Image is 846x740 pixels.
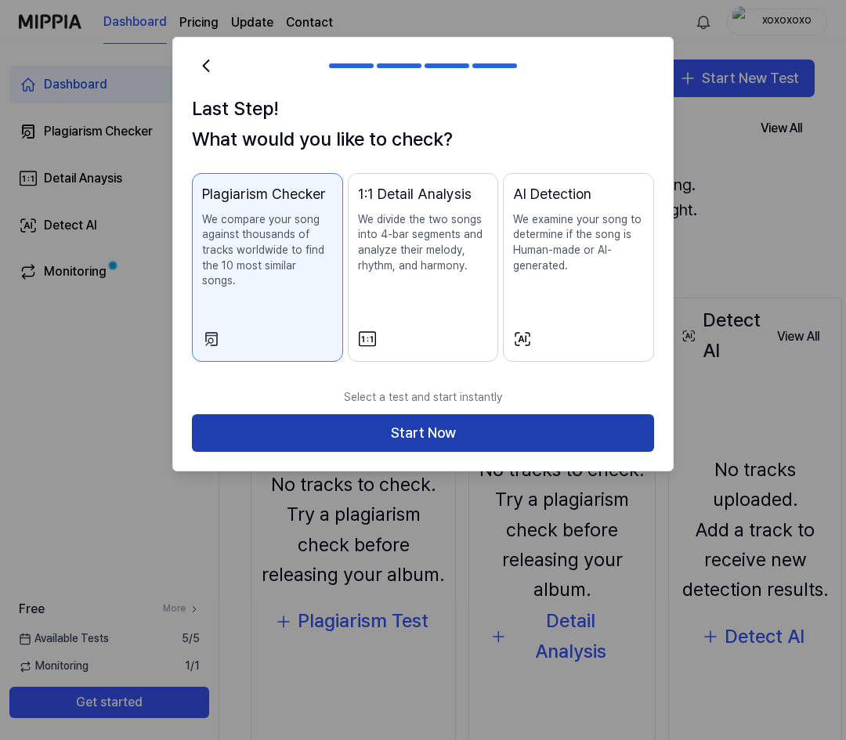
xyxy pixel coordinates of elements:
[202,212,333,289] p: We compare your song against thousands of tracks worldwide to find the 10 most similar songs.
[513,212,644,273] p: We examine your song to determine if the song is Human-made or AI-generated.
[358,183,489,206] div: 1:1 Detail Analysis
[202,183,333,206] div: Plagiarism Checker
[358,212,489,273] p: We divide the two songs into 4-bar segments and analyze their melody, rhythm, and harmony.
[192,381,654,415] p: Select a test and start instantly
[503,173,654,362] button: AI DetectionWe examine your song to determine if the song is Human-made or AI-generated.
[348,173,499,362] button: 1:1 Detail AnalysisWe divide the two songs into 4-bar segments and analyze their melody, rhythm, ...
[513,183,644,206] div: AI Detection
[192,173,343,362] button: Plagiarism CheckerWe compare your song against thousands of tracks worldwide to find the 10 most ...
[192,94,654,154] h1: Last Step! What would you like to check?
[192,414,654,452] button: Start Now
